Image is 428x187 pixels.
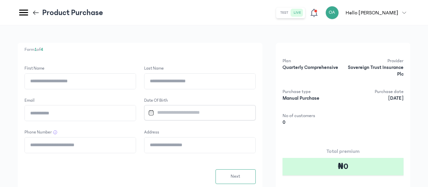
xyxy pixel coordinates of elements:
label: Date of Birth [144,97,256,104]
p: Manual Purchase [283,95,341,102]
button: OAHello [PERSON_NAME] [325,6,410,19]
p: Total premium [283,147,404,155]
p: Purchase date [345,88,404,95]
label: Email [24,97,35,104]
p: Purchase type [283,88,341,95]
p: Product Purchase [42,7,103,18]
p: Form of [24,46,256,53]
div: OA [325,6,339,19]
span: Next [231,173,240,180]
label: Last Name [144,65,164,72]
div: ₦0 [283,158,404,175]
label: Address [144,129,159,136]
span: 4 [41,47,43,52]
span: 1 [35,47,37,52]
p: Sovereign Trust Insurance Plc [345,64,404,78]
input: Datepicker input [145,105,248,120]
p: Provider [345,58,404,64]
button: live [291,9,304,17]
button: test [278,9,291,17]
p: 0 [283,119,341,126]
p: Plan [283,58,341,64]
label: Phone Number [24,129,52,136]
p: Quarterly Comprehensive [283,64,341,71]
label: First Name [24,65,45,72]
p: No of customers [283,112,341,119]
p: Hello [PERSON_NAME] [346,9,398,17]
p: [DATE] [345,95,404,102]
button: Next [216,169,256,184]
